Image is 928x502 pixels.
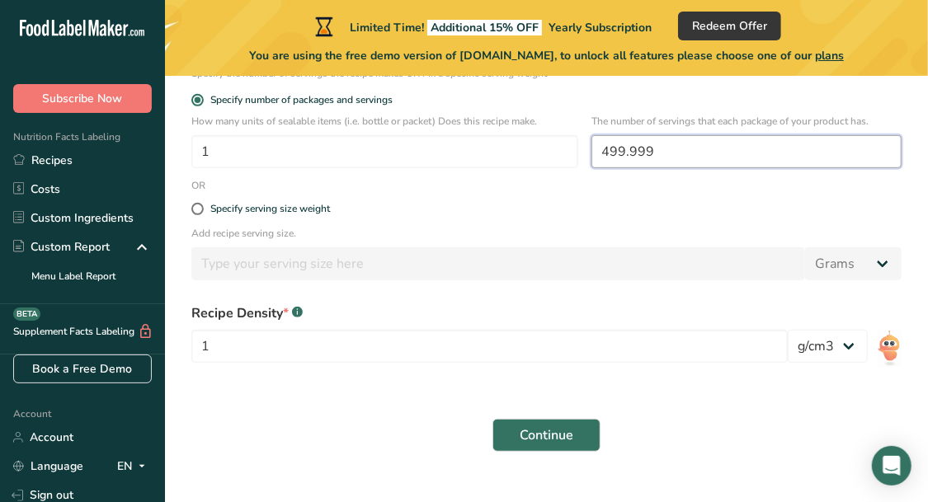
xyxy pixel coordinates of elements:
[191,226,902,241] p: Add recipe serving size.
[591,114,902,129] p: The number of servings that each package of your product has.
[815,48,844,63] span: plans
[312,16,652,36] div: Limited Time!
[427,20,542,35] span: Additional 15% OFF
[872,446,912,486] div: Open Intercom Messenger
[13,452,83,481] a: Language
[13,238,110,256] div: Custom Report
[678,12,781,40] button: Redeem Offer
[191,247,805,280] input: Type your serving size here
[249,47,844,64] span: You are using the free demo version of [DOMAIN_NAME], to unlock all features please choose one of...
[117,457,152,476] div: EN
[181,178,215,193] div: OR
[492,419,601,452] button: Continue
[692,17,767,35] span: Redeem Offer
[191,330,788,363] input: Type your density here
[210,203,330,215] div: Specify serving size weight
[549,20,652,35] span: Yearly Subscription
[13,307,40,321] div: BETA
[43,90,123,107] span: Subscribe Now
[191,303,788,323] div: Recipe Density
[204,94,393,106] span: Specify number of packages and servings
[13,84,152,113] button: Subscribe Now
[878,330,902,367] img: ai-bot.1dcbe71.gif
[520,425,573,445] span: Continue
[191,114,578,129] p: How many units of sealable items (i.e. bottle or packet) Does this recipe make.
[13,354,152,383] a: Book a Free Demo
